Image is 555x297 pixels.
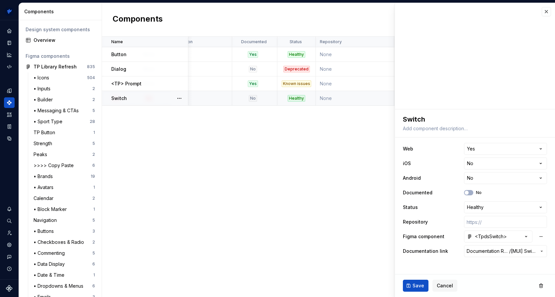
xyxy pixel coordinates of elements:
div: 5 [92,250,95,256]
span: / [509,248,511,254]
a: Invite team [4,228,15,238]
a: Navigation5 [31,215,98,226]
div: • Avatars [34,184,56,191]
a: Home [4,26,15,36]
div: • Icons [34,74,52,81]
a: • Messaging & CTAs5 [31,105,98,116]
div: 2 [92,240,95,245]
td: None [316,62,394,76]
div: Yes [248,80,258,87]
button: Save [403,280,428,292]
div: Healthy [288,95,305,102]
div: 5 [92,108,95,113]
a: Strength5 [31,138,98,149]
a: • Data Display6 [31,259,98,269]
div: Navigation [34,217,59,224]
a: • Inputs2 [31,83,98,94]
a: • Commenting5 [31,248,98,258]
div: Deprecated [283,66,310,72]
div: 3 [92,229,95,234]
input: https:// [464,216,547,228]
div: Overview [34,37,95,44]
span: [MUI] Switch [511,248,536,254]
div: • Builder [34,96,55,103]
a: Components [4,97,15,108]
a: • Checkboxes & Radio2 [31,237,98,248]
div: No [249,66,257,72]
a: Overview [23,35,98,46]
a: • Avatars1 [31,182,98,193]
label: Figma component [403,233,444,240]
div: Strength [34,140,55,147]
div: • Date & Time [34,272,67,278]
h2: Components [113,14,163,26]
div: TP Button [34,129,58,136]
div: Storybook stories [4,121,15,132]
a: Peaks2 [31,149,98,160]
div: 835 [87,64,95,69]
div: Healthy [288,51,305,58]
div: • Inputs [34,85,53,92]
a: Design tokens [4,85,15,96]
div: 1 [93,130,95,135]
div: Assets [4,109,15,120]
a: • Buttons3 [31,226,98,237]
p: Name [111,39,123,45]
span: Save [413,282,424,289]
td: None [316,47,394,62]
label: Repository [403,219,428,225]
a: • Builder2 [31,94,98,105]
button: <TpdsSwitch> [464,231,532,243]
div: Yes [248,51,258,58]
div: Design system components [26,26,95,33]
div: 6 [92,163,95,168]
textarea: Switch [402,113,546,123]
div: Notifications [4,204,15,214]
iframe: figma-embed [395,3,555,109]
a: >>>> Copy Paste6 [31,160,98,171]
div: • Data Display [34,261,67,267]
label: iOS [403,160,411,167]
div: • Buttons [34,228,56,235]
p: Documented [241,39,267,45]
div: 2 [92,152,95,157]
div: 2 [92,86,95,91]
a: Code automation [4,61,15,72]
label: Web [403,146,413,152]
label: No [476,190,482,195]
span: Documentation Root / [467,248,509,254]
a: Settings [4,240,15,250]
div: Calendar [34,195,56,202]
a: • Sport Type28 [31,116,98,127]
div: Peaks [34,151,50,158]
span: Cancel [437,282,453,289]
p: Repository [320,39,342,45]
div: • Checkboxes & Radio [34,239,87,246]
td: None [316,76,394,91]
div: • Block Marker [34,206,69,213]
div: <TpdsSwitch> [467,233,507,240]
svg: Supernova Logo [6,285,13,292]
p: Button [111,51,127,58]
label: Android [403,175,421,181]
div: 2 [92,97,95,102]
div: TP Library Refresh [34,63,77,70]
div: Search ⌘K [4,216,15,226]
p: Status [290,39,302,45]
div: 28 [90,119,95,124]
a: Data sources [4,133,15,144]
div: • Brands [34,173,55,180]
p: <TP> Prompt [111,80,141,87]
td: None [316,91,394,106]
a: • Date & Time1 [31,270,98,280]
div: Figma components [26,53,95,59]
div: • Sport Type [34,118,65,125]
div: 504 [87,75,95,80]
div: 6 [92,261,95,267]
a: TP Library Refresh835 [23,61,98,72]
